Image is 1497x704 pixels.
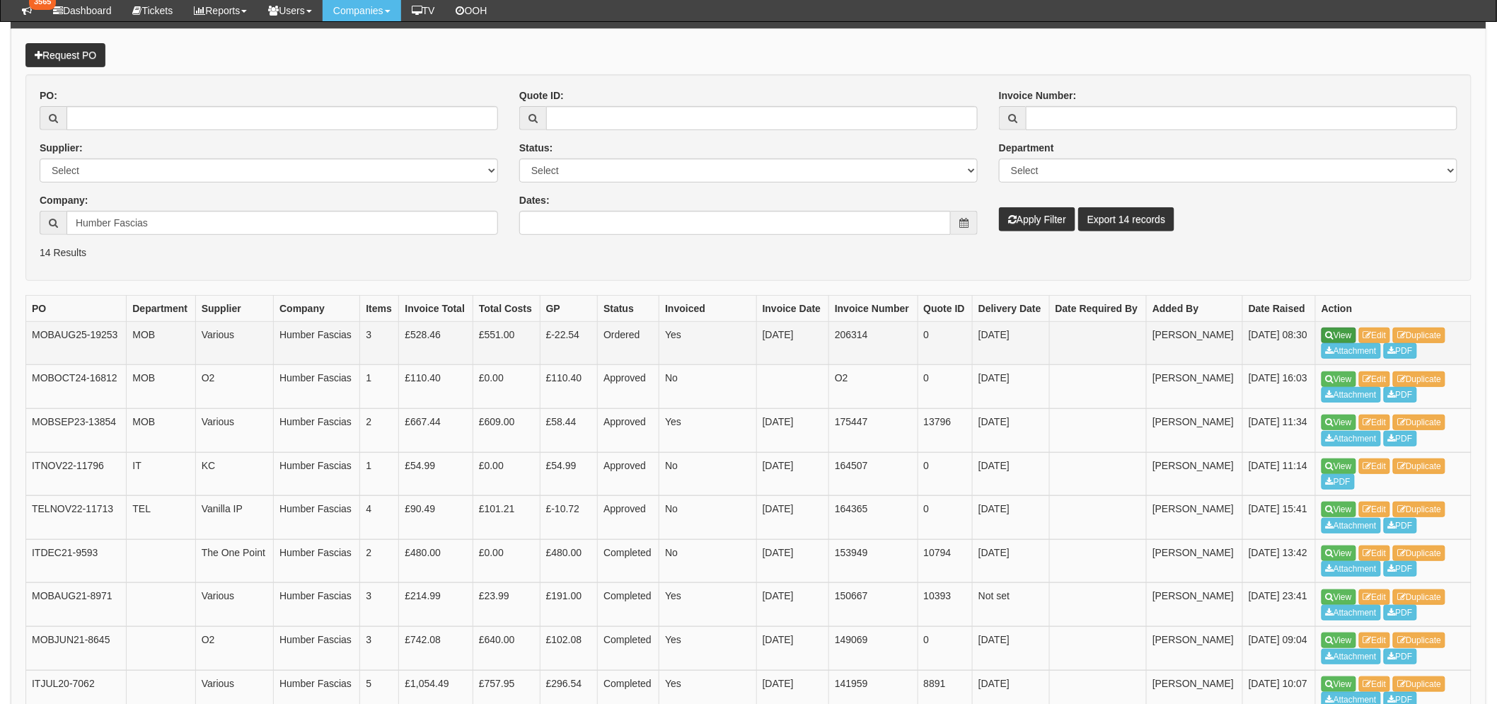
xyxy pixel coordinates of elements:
a: Duplicate [1393,633,1445,648]
td: MOB [127,321,195,365]
td: Yes [659,626,756,670]
th: Company [274,295,360,321]
a: Edit [1359,371,1391,387]
a: PDF [1384,343,1417,359]
td: 0 [918,321,972,365]
td: Approved [598,408,659,452]
th: Date Raised [1243,295,1316,321]
td: £23.99 [473,583,540,627]
td: 206314 [829,321,918,365]
a: Duplicate [1393,676,1445,692]
td: Humber Fascias [274,321,360,365]
td: Yes [659,408,756,452]
a: Edit [1359,415,1391,430]
td: £742.08 [399,626,473,670]
a: Edit [1359,458,1391,474]
td: [DATE] [756,539,828,583]
a: View [1322,546,1356,561]
td: 164365 [829,496,918,540]
a: Edit [1359,676,1391,692]
a: Attachment [1322,518,1381,533]
td: [PERSON_NAME] [1147,539,1243,583]
td: No [659,496,756,540]
td: £102.08 [540,626,598,670]
a: Edit [1359,328,1391,343]
td: MOBSEP23-13854 [26,408,127,452]
td: MOBJUN21-8645 [26,626,127,670]
label: Invoice Number: [999,88,1077,103]
td: 175447 [829,408,918,452]
td: 10393 [918,583,972,627]
td: [DATE] 11:34 [1243,408,1316,452]
td: [DATE] [756,496,828,540]
td: [PERSON_NAME] [1147,321,1243,365]
td: [DATE] 11:14 [1243,452,1316,496]
a: Duplicate [1393,415,1445,430]
td: KC [195,452,273,496]
th: Department [127,295,195,321]
a: Attachment [1322,649,1381,664]
td: £667.44 [399,408,473,452]
td: TEL [127,496,195,540]
a: Export 14 records [1078,207,1175,231]
th: Added By [1147,295,1243,321]
td: [DATE] [972,452,1049,496]
td: Yes [659,321,756,365]
a: View [1322,502,1356,517]
td: Humber Fascias [274,583,360,627]
a: Duplicate [1393,546,1445,561]
td: [PERSON_NAME] [1147,626,1243,670]
td: 2 [360,539,399,583]
td: Approved [598,496,659,540]
td: Completed [598,626,659,670]
a: View [1322,371,1356,387]
td: [DATE] [756,626,828,670]
a: PDF [1384,518,1417,533]
button: Apply Filter [999,207,1075,231]
a: Duplicate [1393,458,1445,474]
td: 149069 [829,626,918,670]
a: View [1322,415,1356,430]
td: [DATE] [972,321,1049,365]
td: [DATE] [756,452,828,496]
a: PDF [1384,431,1417,446]
td: ITNOV22-11796 [26,452,127,496]
td: £0.00 [473,365,540,409]
td: £-10.72 [540,496,598,540]
td: IT [127,452,195,496]
td: 0 [918,626,972,670]
td: £54.99 [399,452,473,496]
td: [DATE] [756,583,828,627]
td: 3 [360,626,399,670]
td: 4 [360,496,399,540]
a: View [1322,589,1356,605]
a: View [1322,458,1356,474]
td: Humber Fascias [274,365,360,409]
td: Completed [598,539,659,583]
td: Vanilla IP [195,496,273,540]
td: Various [195,583,273,627]
td: 164507 [829,452,918,496]
td: £110.40 [540,365,598,409]
td: £0.00 [473,452,540,496]
td: [PERSON_NAME] [1147,583,1243,627]
td: 153949 [829,539,918,583]
td: Humber Fascias [274,496,360,540]
td: Humber Fascias [274,452,360,496]
label: Quote ID: [519,88,564,103]
label: Supplier: [40,141,83,155]
td: Humber Fascias [274,408,360,452]
a: View [1322,328,1356,343]
td: Yes [659,583,756,627]
td: Not set [972,583,1049,627]
td: [DATE] [972,626,1049,670]
a: Attachment [1322,561,1381,577]
p: 14 Results [40,246,1457,260]
a: PDF [1384,561,1417,577]
a: Duplicate [1393,589,1445,605]
td: [PERSON_NAME] [1147,452,1243,496]
th: Quote ID [918,295,972,321]
td: £528.46 [399,321,473,365]
a: PDF [1384,649,1417,664]
td: [DATE] 08:30 [1243,321,1316,365]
